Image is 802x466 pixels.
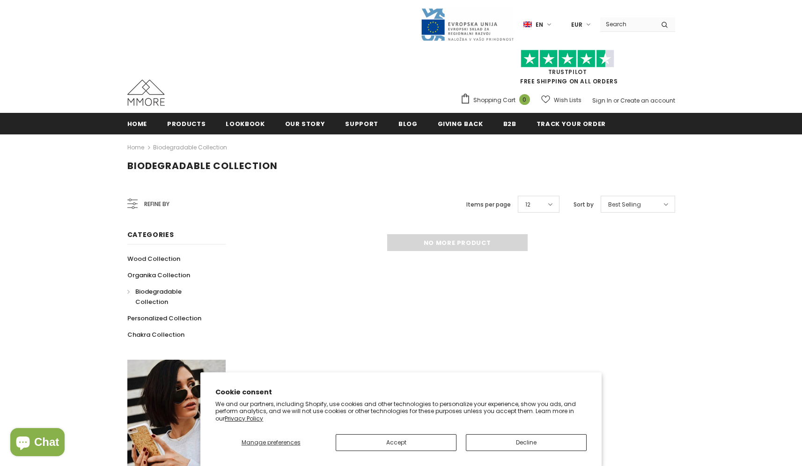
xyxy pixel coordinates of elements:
[127,267,190,283] a: Organika Collection
[285,119,325,128] span: Our Story
[466,200,511,209] label: Items per page
[127,330,184,339] span: Chakra Collection
[460,54,675,85] span: FREE SHIPPING ON ALL ORDERS
[127,314,201,323] span: Personalized Collection
[541,92,581,108] a: Wish Lists
[167,113,206,134] a: Products
[215,387,587,397] h2: Cookie consent
[608,200,641,209] span: Best Selling
[519,94,530,105] span: 0
[536,20,543,30] span: en
[226,119,265,128] span: Lookbook
[554,96,581,105] span: Wish Lists
[438,113,483,134] a: Giving back
[466,434,587,451] button: Decline
[571,20,582,30] span: EUR
[127,254,180,263] span: Wood Collection
[127,310,201,326] a: Personalized Collection
[537,113,606,134] a: Track your order
[420,7,514,42] img: Javni Razpis
[127,80,165,106] img: MMORE Cases
[336,434,456,451] button: Accept
[600,17,654,31] input: Search Site
[127,283,215,310] a: Biodegradable Collection
[503,113,516,134] a: B2B
[225,414,263,422] a: Privacy Policy
[127,271,190,280] span: Organika Collection
[215,434,326,451] button: Manage preferences
[215,400,587,422] p: We and our partners, including Shopify, use cookies and other technologies to personalize your ex...
[503,119,516,128] span: B2B
[7,428,67,459] inbox-online-store-chat: Shopify online store chat
[167,119,206,128] span: Products
[523,21,532,29] img: i-lang-1.png
[285,113,325,134] a: Our Story
[127,251,180,267] a: Wood Collection
[345,119,378,128] span: support
[127,326,184,343] a: Chakra Collection
[135,287,182,306] span: Biodegradable Collection
[242,438,301,446] span: Manage preferences
[548,68,587,76] a: Trustpilot
[592,96,612,104] a: Sign In
[398,119,418,128] span: Blog
[127,159,278,172] span: Biodegradable Collection
[420,20,514,28] a: Javni Razpis
[127,230,174,239] span: Categories
[345,113,378,134] a: support
[537,119,606,128] span: Track your order
[127,113,147,134] a: Home
[521,50,614,68] img: Trust Pilot Stars
[144,199,169,209] span: Refine by
[613,96,619,104] span: or
[473,96,515,105] span: Shopping Cart
[525,200,530,209] span: 12
[153,143,227,151] a: Biodegradable Collection
[620,96,675,104] a: Create an account
[438,119,483,128] span: Giving back
[398,113,418,134] a: Blog
[127,142,144,153] a: Home
[460,93,535,107] a: Shopping Cart 0
[226,113,265,134] a: Lookbook
[127,119,147,128] span: Home
[574,200,594,209] label: Sort by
